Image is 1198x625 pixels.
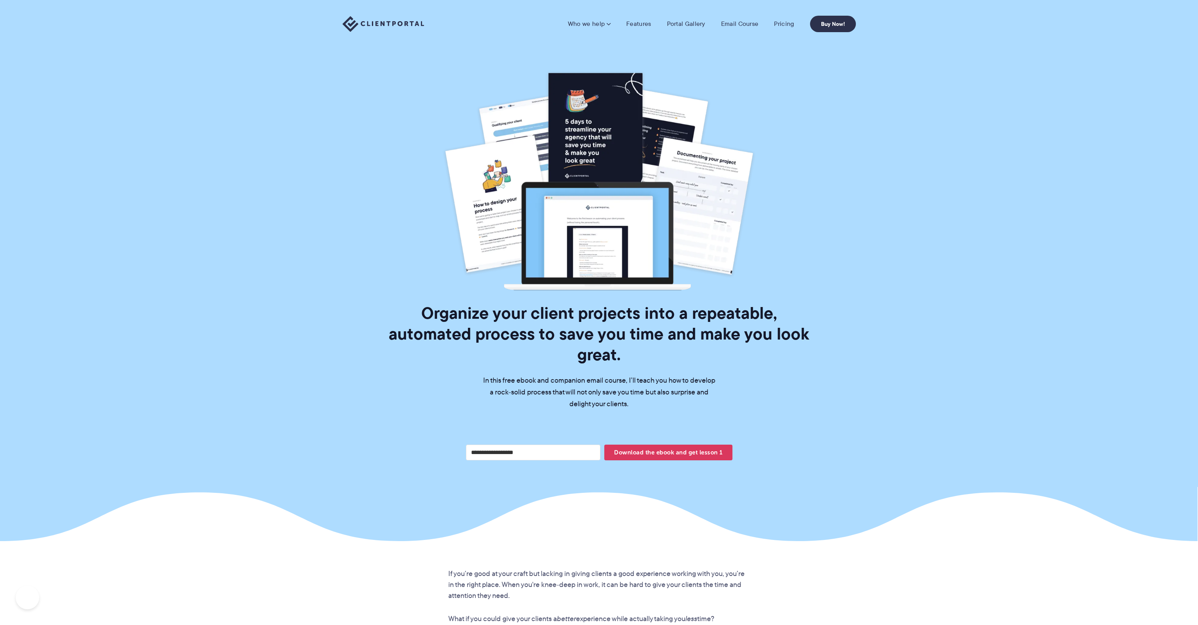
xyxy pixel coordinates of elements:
span: Download the ebook and get lesson 1 [604,446,732,459]
em: better [557,614,576,624]
a: Pricing [774,20,794,28]
p: What if you could give your clients a experience while actually taking you time? [448,614,750,625]
p: In this free ebook and companion email course, I’ll teach you how to develop a rock-solid process... [482,375,717,410]
p: If you’re good at your craft but lacking in giving clients a good experience working with you, yo... [448,569,750,601]
a: Buy Now! [810,16,856,32]
em: less [685,614,697,624]
a: Email Course [721,20,759,28]
input: Your email address [466,445,601,460]
a: Portal Gallery [667,20,705,28]
button: Download the ebook and get lesson 1 [604,445,732,460]
iframe: Toggle Customer Support [16,586,39,609]
a: Features [626,20,651,28]
h1: Organize your client projects into a repeatable, automated process to save you time and make you ... [379,303,819,365]
a: Who we help [568,20,611,28]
